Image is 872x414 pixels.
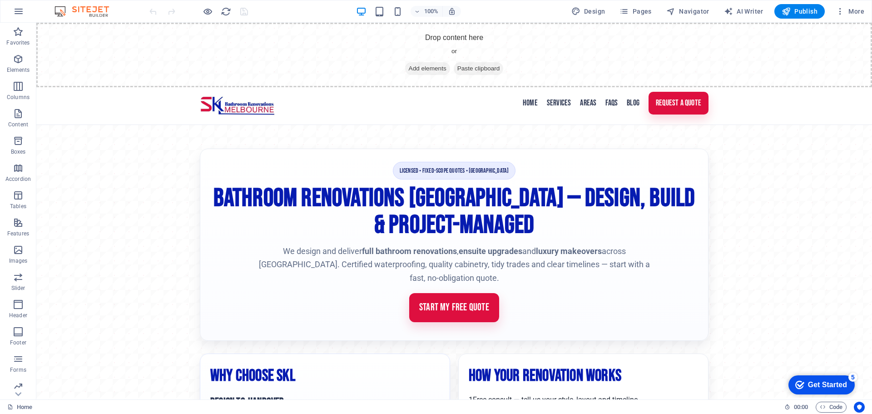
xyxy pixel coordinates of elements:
i: Reload page [221,6,231,17]
p: Content [8,121,28,128]
p: Images [9,257,28,264]
h3: Design-to-handover [174,371,403,388]
a: Home [486,74,501,87]
h6: 100% [424,6,439,17]
strong: ensuite upgrades [422,224,486,233]
button: Publish [774,4,825,19]
div: One team to design, plan, schedule trades and deliver to spec. [174,371,403,405]
h2: Why Choose SKL [174,341,403,366]
h1: Bathroom Renovations [GEOGRAPHIC_DATA] — Design, Build & Project-Managed [173,162,663,216]
span: Publish [782,7,817,16]
p: Slider [11,284,25,292]
button: Design [568,4,609,19]
div: Design (Ctrl+Alt+Y) [568,4,609,19]
p: Tables [10,203,26,210]
div: Get Started [27,10,66,18]
span: Design [571,7,605,16]
h2: How Your Renovation Works [432,341,662,366]
a: FAQs [569,74,581,87]
a: Start My Free Quote [373,270,463,299]
i: On resize automatically adjust zoom level to fit chosen device. [448,7,456,15]
span: 00 00 [794,402,808,413]
p: Accordion [5,175,31,183]
h6: Session time [784,402,808,413]
p: Features [7,230,29,237]
button: Usercentrics [854,402,865,413]
p: Forms [10,366,26,374]
span: Navigator [666,7,709,16]
button: 100% [411,6,443,17]
button: reload [220,6,231,17]
button: Pages [616,4,655,19]
span: Pages [619,7,651,16]
span: : [800,404,802,410]
span: Code [820,402,842,413]
span: Add elements [369,40,414,52]
strong: luxury makeovers [500,224,565,233]
p: Elements [7,66,30,74]
span: AI Writer [724,7,763,16]
button: Click here to leave preview mode and continue editing [202,6,213,17]
a: Services [510,74,535,87]
a: Click to cancel selection. Double-click to open Pages [7,402,32,413]
button: AI Writer [720,4,767,19]
img: SKL Bathroom Renovations Melbourne [163,73,239,94]
p: We design and deliver , and across [GEOGRAPHIC_DATA]. Certified waterproofing, quality cabinetry,... [218,222,618,262]
button: Navigator [663,4,713,19]
a: Blog [590,74,603,87]
img: Editor Logo [52,6,120,17]
span: 1 [432,373,436,381]
p: Favorites [6,39,30,46]
span: More [836,7,864,16]
span: Paste clipboard [417,40,467,52]
p: Header [9,312,27,319]
div: Free consult — tell us your style, layout and timeline. [432,371,662,383]
p: Footer [10,339,26,346]
a: Areas [544,74,560,87]
span: Licensed • Fixed-scope Quotes • [GEOGRAPHIC_DATA] [357,139,480,157]
div: Get Started 5 items remaining, 0% complete [7,5,74,24]
a: Request a Quote [612,69,672,92]
button: Code [816,402,847,413]
div: 5 [67,2,76,11]
strong: full bathroom renovations [326,224,421,233]
p: Columns [7,94,30,101]
button: More [832,4,868,19]
p: Boxes [11,148,26,155]
nav: Main navigation [486,69,672,97]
